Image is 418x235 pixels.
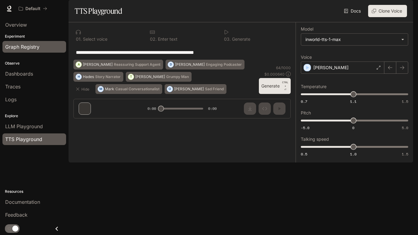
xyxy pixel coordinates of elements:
[224,37,231,41] p: 0 3 .
[301,55,312,59] p: Voice
[166,60,244,69] button: D[PERSON_NAME]Engaging Podcaster
[16,2,50,15] button: All workspaces
[305,36,398,43] div: inworld-tts-1-max
[301,99,307,104] span: 0.7
[276,65,291,70] p: 64 / 1000
[301,34,408,45] div: inworld-tts-1-max
[82,37,107,41] p: Select voice
[83,63,113,66] p: [PERSON_NAME]
[313,65,349,71] p: [PERSON_NAME]
[114,63,160,66] p: Reassuring Support Agent
[76,37,82,41] p: 0 1 .
[168,60,174,69] div: D
[301,111,311,115] p: Pitch
[301,84,327,89] p: Temperature
[259,78,291,94] button: GenerateCTRL +⏎
[301,27,313,31] p: Model
[165,84,226,94] button: O[PERSON_NAME]Sad Friend
[157,37,177,41] p: Enter text
[73,60,163,69] button: A[PERSON_NAME]Reassuring Support Agent
[301,151,307,157] span: 0.5
[343,5,363,17] a: Docs
[402,151,408,157] span: 1.5
[150,37,157,41] p: 0 2 .
[167,84,173,94] div: O
[301,137,329,141] p: Talking speed
[301,125,309,130] span: -5.0
[205,87,224,91] p: Sad Friend
[264,72,285,77] p: $ 0.000640
[95,84,162,94] button: MMarkCasual Conversationalist
[166,75,189,79] p: Grumpy Man
[231,37,250,41] p: Generate
[402,99,408,104] span: 1.5
[350,99,356,104] span: 1.1
[126,72,192,82] button: T[PERSON_NAME]Grumpy Man
[174,87,204,91] p: [PERSON_NAME]
[368,5,407,17] button: Clone Voice
[128,72,134,82] div: T
[206,63,242,66] p: Engaging Podcaster
[282,80,288,91] p: ⏎
[175,63,205,66] p: [PERSON_NAME]
[25,6,40,11] p: Default
[75,5,122,17] h1: TTS Playground
[95,75,121,79] p: Story Narrator
[402,125,408,130] span: 5.0
[115,87,159,91] p: Casual Conversationalist
[352,125,354,130] span: 0
[76,60,81,69] div: A
[76,72,81,82] div: H
[105,87,114,91] p: Mark
[135,75,165,79] p: [PERSON_NAME]
[73,72,123,82] button: HHadesStory Narrator
[282,80,288,88] p: CTRL +
[98,84,103,94] div: M
[350,151,356,157] span: 1.0
[73,84,93,94] button: Hide
[83,75,94,79] p: Hades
